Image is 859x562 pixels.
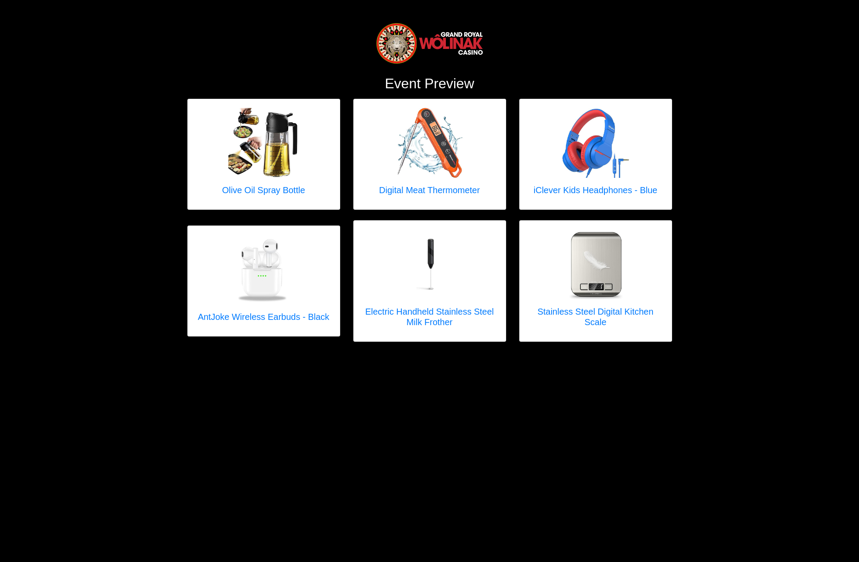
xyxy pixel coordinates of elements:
[528,306,663,327] h5: Stainless Steel Digital Kitchen Scale
[228,108,298,178] img: Olive Oil Spray Bottle
[222,185,305,195] h5: Olive Oil Spray Bottle
[379,108,480,201] a: Digital Meat Thermometer Digital Meat Thermometer
[198,312,329,322] h5: AntJoke Wireless Earbuds - Black
[534,185,658,195] h5: iClever Kids Headphones - Blue
[561,229,631,299] img: Stainless Steel Digital Kitchen Scale
[187,75,672,92] h2: Event Preview
[379,185,480,195] h5: Digital Meat Thermometer
[198,235,329,327] a: AntJoke Wireless Earbuds - Black AntJoke Wireless Earbuds - Black
[362,306,497,327] h5: Electric Handheld Stainless Steel Milk Frother
[222,108,305,201] a: Olive Oil Spray Bottle Olive Oil Spray Bottle
[376,22,484,65] img: Logo
[362,229,497,333] a: Electric Handheld Stainless Steel Milk Frother Electric Handheld Stainless Steel Milk Frother
[561,108,631,178] img: iClever Kids Headphones - Blue
[528,229,663,333] a: Stainless Steel Digital Kitchen Scale Stainless Steel Digital Kitchen Scale
[534,108,658,201] a: iClever Kids Headphones - Blue iClever Kids Headphones - Blue
[395,236,465,293] img: Electric Handheld Stainless Steel Milk Frother
[394,108,464,178] img: Digital Meat Thermometer
[228,235,298,305] img: AntJoke Wireless Earbuds - Black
